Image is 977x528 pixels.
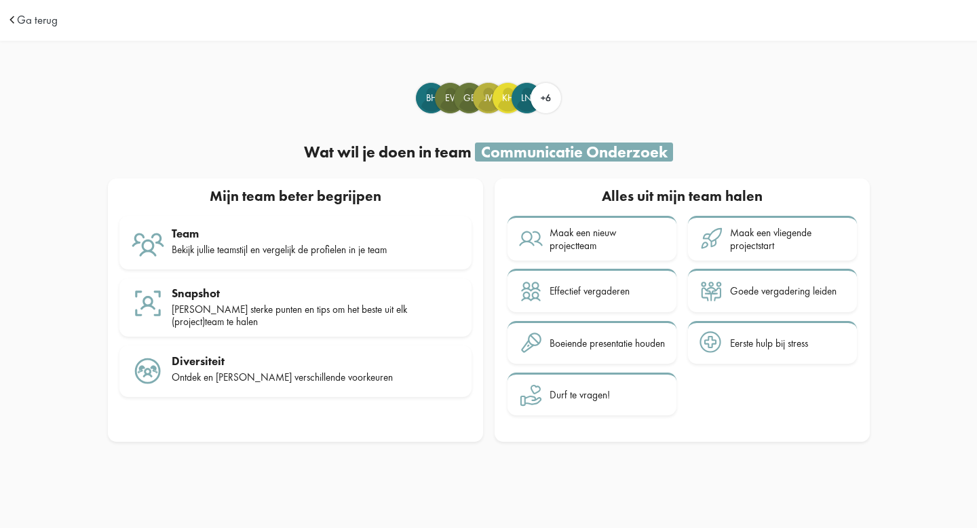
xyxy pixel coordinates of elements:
div: Ontdek en [PERSON_NAME] verschillende voorkeuren [172,371,460,383]
div: Eva [435,83,465,113]
span: GB [455,92,484,105]
div: Eerste hulp bij stress [730,337,808,350]
div: Bieke [416,83,446,113]
span: LN [512,92,541,105]
div: [PERSON_NAME] sterke punten en tips om het beste uit elk (project)team te halen [172,303,460,328]
a: Boeiende presentatie houden [507,321,676,364]
div: Effectief vergaderen [550,285,630,297]
span: Ev [436,92,465,105]
span: BH [417,92,446,105]
div: Maak een nieuw projectteam [550,227,665,252]
span: JV [474,92,503,105]
div: Bekijk jullie teamstijl en vergelijk de profielen in je team [172,244,460,256]
div: Louise [512,83,542,113]
div: Kasper [493,83,523,113]
div: Gerard [454,83,484,113]
a: Maak een nieuw projectteam [507,216,676,260]
a: Diversiteit Ontdek en [PERSON_NAME] verschillende voorkeuren [119,345,472,397]
div: Goede vergadering leiden [730,285,837,297]
div: Team [172,227,460,240]
span: Wat wil je doen in team [304,142,472,162]
div: Communicatie Onderzoek [475,143,673,162]
div: Alles uit mijn team halen [506,185,858,210]
span: +6 [541,92,551,104]
a: Durf te vragen! [507,373,676,416]
a: Team Bekijk jullie teamstijl en vergelijk de profielen in je team [119,216,472,269]
div: Durf te vragen! [550,389,610,401]
div: Boeiende presentatie houden [550,337,665,350]
div: Snapshot [172,286,460,300]
a: Maak een vliegende projectstart [688,216,857,260]
a: Goede vergadering leiden [688,269,857,312]
div: Mijn team beter begrijpen [113,185,477,210]
div: Maak een vliegende projectstart [730,227,845,252]
a: Eerste hulp bij stress [688,321,857,364]
a: Snapshot [PERSON_NAME] sterke punten en tips om het beste uit elk (project)team te halen [119,278,472,337]
div: Judith [473,83,503,113]
span: KH [493,92,522,105]
div: Diversiteit [172,354,460,368]
a: Ga terug [17,14,58,26]
a: Effectief vergaderen [507,269,676,312]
